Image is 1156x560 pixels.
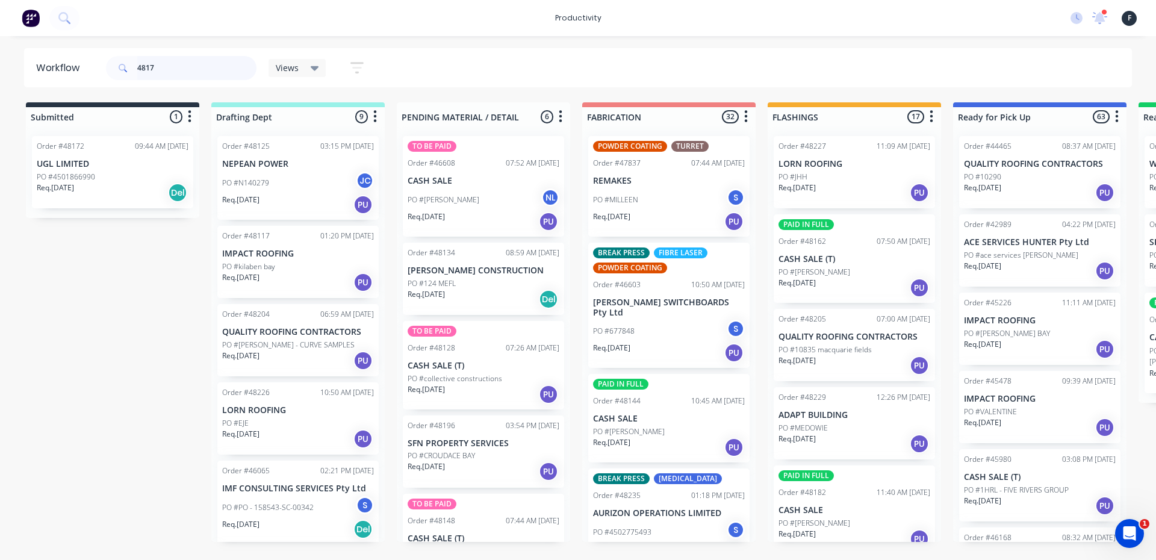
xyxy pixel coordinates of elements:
p: QUALITY ROOFING CONTRACTORS [964,159,1116,169]
div: Order #4813408:59 AM [DATE][PERSON_NAME] CONSTRUCTIONPO #124 MEFLReq.[DATE]Del [403,243,564,315]
div: JC [356,172,374,190]
p: ACE SERVICES HUNTER Pty Ltd [964,237,1116,247]
div: POWDER COATINGTURRETOrder #4783707:44 AM [DATE]REMAKESPO #MILLEENSReq.[DATE]PU [588,136,750,237]
div: PU [1095,183,1114,202]
div: PU [724,212,744,231]
div: productivity [549,9,608,27]
div: 08:37 AM [DATE] [1062,141,1116,152]
p: SFN PROPERTY SERVICES [408,438,559,449]
div: S [727,320,745,338]
div: Workflow [36,61,85,75]
div: S [356,496,374,514]
div: PU [910,434,929,453]
div: Order #4446508:37 AM [DATE]QUALITY ROOFING CONTRACTORSPO #10290Req.[DATE]PU [959,136,1120,208]
div: 11:40 AM [DATE] [877,487,930,498]
div: PAID IN FULL [778,470,834,481]
div: PU [539,385,558,404]
div: S [727,188,745,207]
p: Req. [DATE] [778,529,816,540]
div: PU [353,195,373,214]
div: Order #48204 [222,309,270,320]
div: 03:15 PM [DATE] [320,141,374,152]
p: NEPEAN POWER [222,159,374,169]
div: TO BE PAIDOrder #4660807:52 AM [DATE]CASH SALEPO #[PERSON_NAME]NLReq.[DATE]PU [403,136,564,237]
div: Order #4606502:21 PM [DATE]IMF CONSULTING SERVICES Pty LtdPO #PO - 158543-SC-00342SReq.[DATE]Del [217,461,379,544]
div: PU [1095,418,1114,437]
div: TURRET [671,141,709,152]
div: 02:21 PM [DATE] [320,465,374,476]
div: BREAK PRESS [593,247,650,258]
span: Views [276,61,299,74]
div: Del [168,183,187,202]
div: Order #42989 [964,219,1011,230]
div: Order #4817209:44 AM [DATE]UGL LIMITEDPO #4501866990Req.[DATE]Del [32,136,193,208]
p: AURIZON OPERATIONS LIMITED [593,508,745,518]
div: Order #45478 [964,376,1011,387]
p: IMPACT ROOFING [964,394,1116,404]
div: PU [910,278,929,297]
div: Order #48196 [408,420,455,431]
p: Req. [DATE] [778,434,816,444]
div: PU [724,438,744,457]
p: PO #10835 macquarie fields [778,344,872,355]
div: PU [539,462,558,481]
p: [PERSON_NAME] SWITCHBOARDS Pty Ltd [593,297,745,318]
span: 1 [1140,519,1149,529]
div: Order #47837 [593,158,641,169]
p: Req. [DATE] [964,182,1001,193]
div: 06:59 AM [DATE] [320,309,374,320]
p: Req. [DATE] [778,278,816,288]
p: Req. [DATE] [222,350,259,361]
div: FIBRE LASER [654,247,707,258]
p: Req. [DATE] [964,261,1001,272]
p: PO #[PERSON_NAME] - CURVE SAMPLES [222,340,355,350]
div: PU [910,183,929,202]
p: Req. [DATE] [593,211,630,222]
div: Del [353,520,373,539]
div: 03:54 PM [DATE] [506,420,559,431]
iframe: Intercom live chat [1115,519,1144,548]
p: PO #10290 [964,172,1001,182]
div: Order #48226 [222,387,270,398]
div: Order #48134 [408,247,455,258]
div: BREAK PRESSFIBRE LASERPOWDER COATINGOrder #4660310:50 AM [DATE][PERSON_NAME] SWITCHBOARDS Pty Ltd... [588,243,750,369]
div: Order #48229 [778,392,826,403]
p: IMPACT ROOFING [964,316,1116,326]
p: QUALITY ROOFING CONTRACTORS [222,327,374,337]
div: Order #45226 [964,297,1011,308]
p: PO #124 MEFL [408,278,456,289]
div: Order #4820406:59 AM [DATE]QUALITY ROOFING CONTRACTORSPO #[PERSON_NAME] - CURVE SAMPLESReq.[DATE]PU [217,304,379,376]
p: IMPACT ROOFING [222,249,374,259]
p: CASH SALE (T) [964,472,1116,482]
div: PAID IN FULLOrder #4818211:40 AM [DATE]CASH SALEPO #[PERSON_NAME]Req.[DATE]PU [774,465,935,554]
p: QUALITY ROOFING CONTRACTORS [778,332,930,342]
div: 07:44 AM [DATE] [691,158,745,169]
p: PO #677848 [593,326,635,337]
p: Req. [DATE] [964,339,1001,350]
div: PU [539,212,558,231]
p: PO #[PERSON_NAME] [778,518,850,529]
p: PO #PO - 158543-SC-00342 [222,502,314,513]
div: Order #48117 [222,231,270,241]
div: Order #46603 [593,279,641,290]
p: Req. [DATE] [408,289,445,300]
div: NL [541,188,559,207]
div: POWDER COATING [593,263,667,273]
div: Order #48172 [37,141,84,152]
p: CASH SALE [778,505,930,515]
p: CASH SALE (T) [778,254,930,264]
div: 12:26 PM [DATE] [877,392,930,403]
p: PO #[PERSON_NAME] [408,194,479,205]
div: 09:39 AM [DATE] [1062,376,1116,387]
p: Req. [DATE] [778,182,816,193]
p: Req. [DATE] [964,496,1001,506]
div: 08:32 AM [DATE] [1062,532,1116,543]
div: PU [910,529,929,549]
div: Order #45980 [964,454,1011,465]
p: ADAPT BUILDING [778,410,930,420]
p: PO #MILLEEN [593,194,638,205]
div: PU [910,356,929,375]
div: 04:22 PM [DATE] [1062,219,1116,230]
div: 07:00 AM [DATE] [877,314,930,325]
p: CASH SALE (T) [408,534,559,544]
